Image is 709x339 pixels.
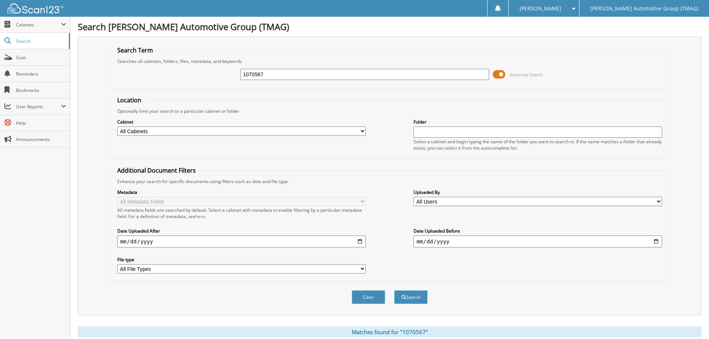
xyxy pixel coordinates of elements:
[195,213,205,220] a: here
[117,189,366,195] label: Metadata
[117,119,366,125] label: Cabinet
[413,189,662,195] label: Uploaded By
[394,290,428,304] button: Search
[590,6,698,11] span: [PERSON_NAME] Automotive Group (TMAG)
[114,178,666,185] div: Enhance your search for specific documents using filters such as date and file type.
[16,136,66,143] span: Announcements
[352,290,385,304] button: Clear
[114,166,199,175] legend: Additional Document Filters
[510,72,543,77] span: Advanced Search
[114,108,666,114] div: Optionally limit your search to a particular cabinet or folder
[117,256,366,263] label: File type
[117,228,366,234] label: Date Uploaded After
[413,236,662,247] input: end
[7,3,63,13] img: scan123-logo-white.svg
[413,228,662,234] label: Date Uploaded Before
[114,46,157,54] legend: Search Term
[78,20,702,33] h1: Search [PERSON_NAME] Automotive Group (TMAG)
[413,119,662,125] label: Folder
[16,71,66,77] span: Reminders
[520,6,561,11] span: [PERSON_NAME]
[16,120,66,126] span: Help
[16,38,65,44] span: Search
[114,58,666,64] div: Searches all cabinets, folders, files, metadata, and keywords
[16,87,66,93] span: Bookmarks
[117,236,366,247] input: start
[413,138,662,151] div: Select a cabinet and begin typing the name of the folder you want to search in. If the name match...
[117,207,366,220] div: All metadata fields are searched by default. Select a cabinet with metadata to enable filtering b...
[78,326,702,338] div: Matches found for "1070567"
[16,22,61,28] span: Cabinets
[16,103,61,110] span: User Reports
[114,96,145,104] legend: Location
[16,54,66,61] span: Scan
